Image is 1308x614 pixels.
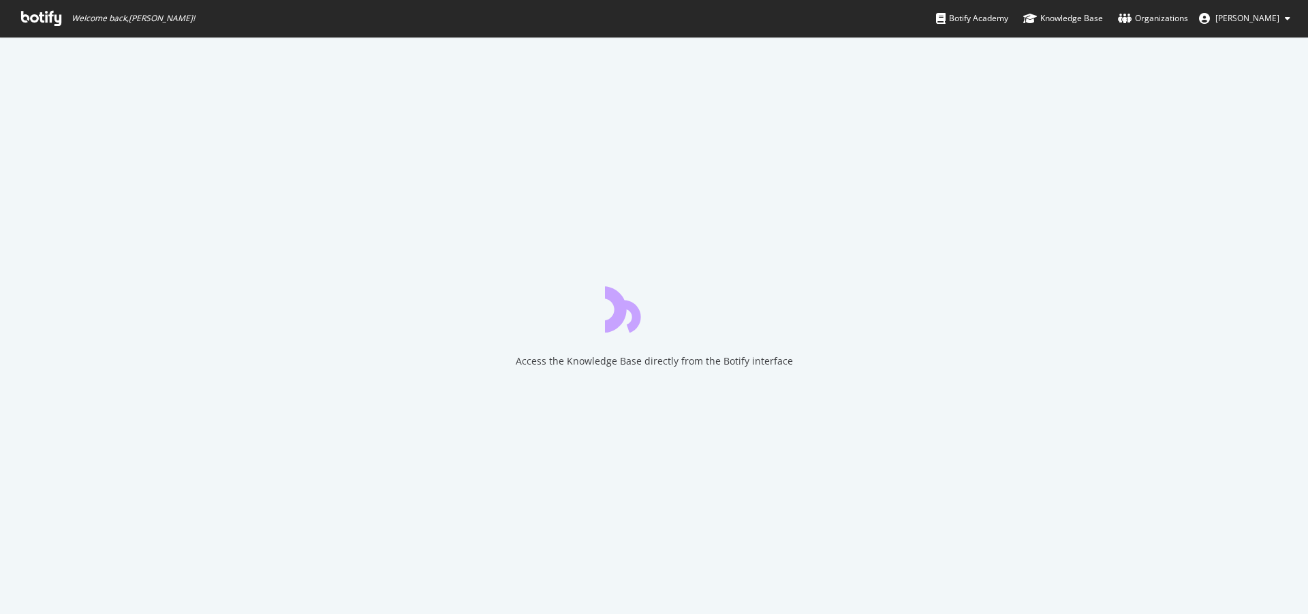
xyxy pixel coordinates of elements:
[1118,12,1188,25] div: Organizations
[516,354,793,368] div: Access the Knowledge Base directly from the Botify interface
[1023,12,1103,25] div: Knowledge Base
[1188,7,1301,29] button: [PERSON_NAME]
[605,283,703,333] div: animation
[72,13,195,24] span: Welcome back, [PERSON_NAME] !
[936,12,1008,25] div: Botify Academy
[1215,12,1279,24] span: Alex Keene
